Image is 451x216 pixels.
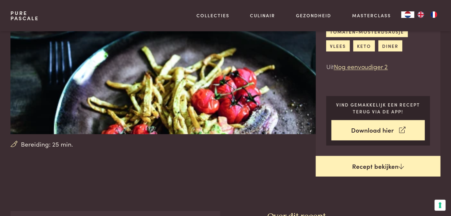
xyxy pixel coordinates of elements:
[352,12,391,19] a: Masterclass
[435,200,446,211] button: Uw voorkeuren voor toestemming voor trackingtechnologieën
[332,120,425,141] a: Download hier
[414,11,428,18] a: EN
[250,12,275,19] a: Culinair
[334,62,388,71] a: Nog eenvoudiger 2
[21,139,73,149] span: Bereiding: 25 min.
[196,12,229,19] a: Collecties
[353,40,375,51] a: keto
[326,40,350,51] a: vlees
[316,156,441,177] a: Recept bekijken
[296,12,332,19] a: Gezondheid
[401,11,414,18] a: NL
[10,10,39,21] a: PurePascale
[401,11,441,18] aside: Language selected: Nederlands
[428,11,441,18] a: FR
[332,101,425,115] p: Vind gemakkelijk een recept terug via de app!
[414,11,441,18] ul: Language list
[326,26,408,37] a: tomaten-mosterdsausje
[379,40,402,51] a: diner
[326,62,430,71] p: Uit
[401,11,414,18] div: Language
